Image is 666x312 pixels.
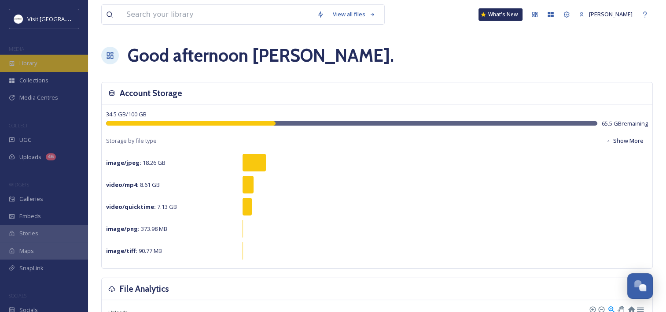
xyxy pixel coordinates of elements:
[9,45,24,52] span: MEDIA
[27,15,96,23] span: Visit [GEOGRAPHIC_DATA]
[106,110,147,118] span: 34.5 GB / 100 GB
[9,122,28,129] span: COLLECT
[19,212,41,220] span: Embeds
[122,5,313,24] input: Search your library
[106,225,140,233] strong: image/png :
[602,119,648,128] span: 65.5 GB remaining
[46,153,56,160] div: 46
[19,76,48,85] span: Collections
[120,282,169,295] h3: File Analytics
[106,181,139,189] strong: video/mp4 :
[9,292,26,299] span: SOCIALS
[478,8,522,21] a: What's New
[19,264,44,272] span: SnapLink
[19,229,38,238] span: Stories
[19,93,58,102] span: Media Centres
[106,181,160,189] span: 8.61 GB
[106,137,157,145] span: Storage by file type
[106,159,166,167] span: 18.26 GB
[19,136,31,144] span: UGC
[106,203,156,211] strong: video/quicktime :
[106,247,137,255] strong: image/tiff :
[14,15,23,23] img: Circle%20Logo.png
[19,247,34,255] span: Maps
[128,42,394,69] h1: Good afternoon [PERSON_NAME] .
[106,203,177,211] span: 7.13 GB
[601,132,648,149] button: Show More
[627,273,653,299] button: Open Chat
[618,306,623,312] div: Panning
[328,6,380,23] a: View all files
[106,159,141,167] strong: image/jpeg :
[9,181,29,188] span: WIDGETS
[598,306,604,312] div: Zoom Out
[106,225,167,233] span: 373.98 MB
[106,247,162,255] span: 90.77 MB
[120,87,182,100] h3: Account Storage
[589,306,595,312] div: Zoom In
[589,10,633,18] span: [PERSON_NAME]
[19,59,37,67] span: Library
[574,6,637,23] a: [PERSON_NAME]
[19,153,41,161] span: Uploads
[19,195,43,203] span: Galleries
